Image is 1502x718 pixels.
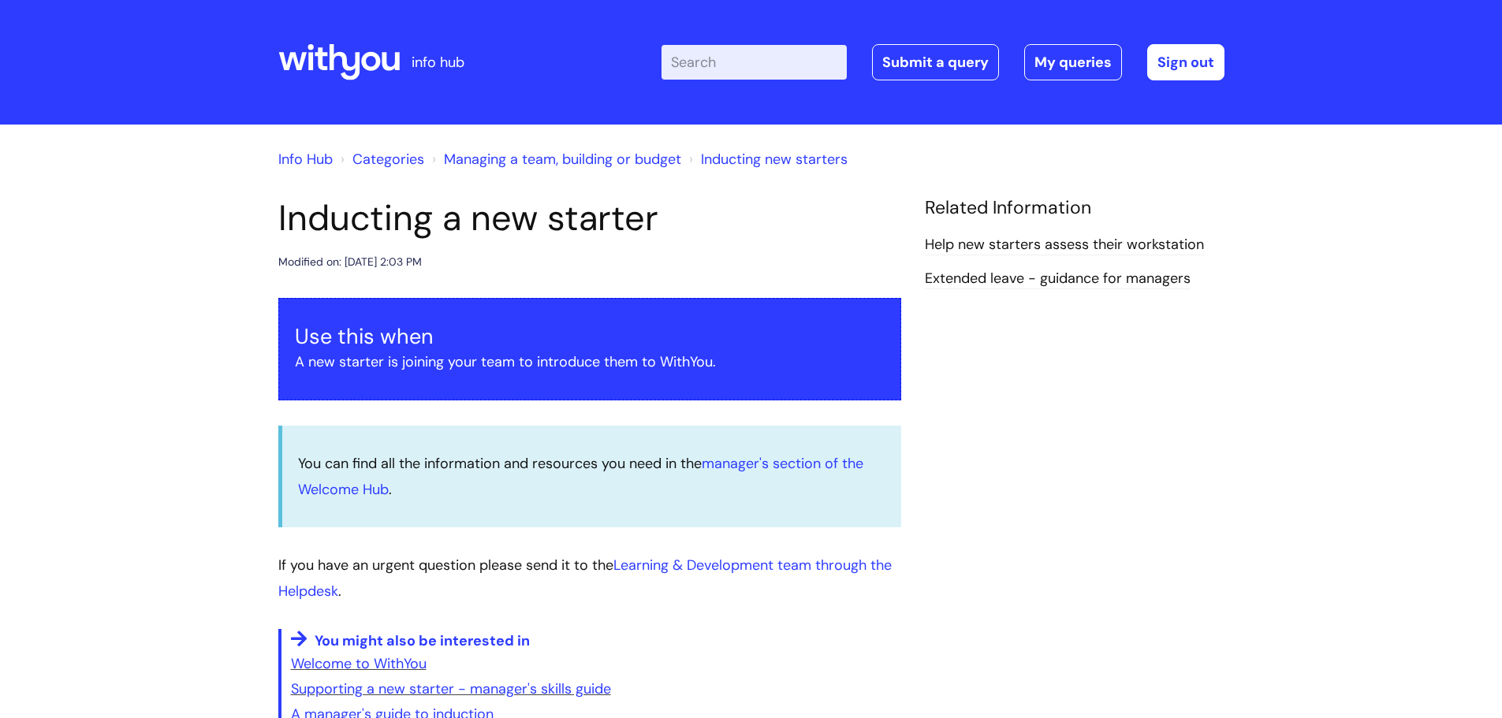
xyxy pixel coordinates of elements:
a: Submit a query [872,44,999,80]
a: Learning & Development team through the Helpdesk [278,556,892,600]
span: You might also be interested in [315,631,530,650]
h3: Use this when [295,324,885,349]
a: Help new starters assess their workstation [925,235,1204,255]
p: info hub [412,50,464,75]
div: | - [662,44,1224,80]
li: Solution home [337,147,424,172]
h4: Related Information [925,197,1224,219]
li: Managing a team, building or budget [428,147,681,172]
h1: Inducting a new starter [278,197,901,240]
a: Supporting a new starter - manager's skills guide [291,679,611,698]
li: Inducting new starters [685,147,848,172]
input: Search [662,45,847,80]
p: A new starter is joining your team to introduce them to WithYou. [295,349,885,374]
a: Sign out [1147,44,1224,80]
p: You can find all the information and resources you need in the . [298,451,885,502]
div: Modified on: [DATE] 2:03 PM [278,252,422,272]
a: manager's section of the Welcome Hub [298,454,863,498]
a: Welcome to WithYou [291,654,427,673]
a: Inducting new starters [701,150,848,169]
p: If you have an urgent question please send it to the . [278,552,901,604]
a: Extended leave - guidance for managers [925,269,1191,289]
a: Categories [352,150,424,169]
a: My queries [1024,44,1122,80]
a: Info Hub [278,150,333,169]
a: Managing a team, building or budget [444,150,681,169]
